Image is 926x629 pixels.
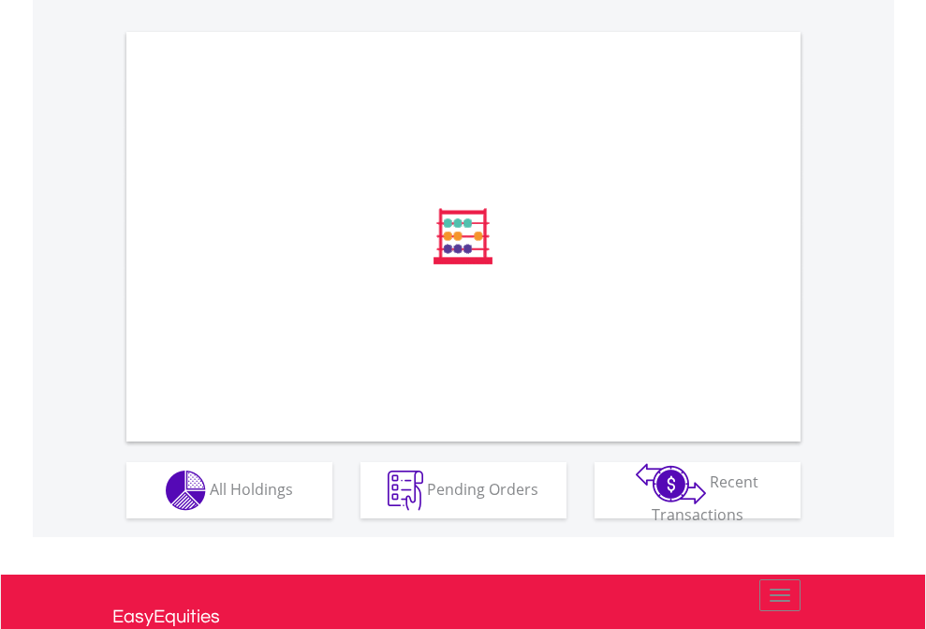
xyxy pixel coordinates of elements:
[595,462,801,518] button: Recent Transactions
[126,462,332,518] button: All Holdings
[388,471,423,511] img: pending_instructions-wht.png
[166,471,206,511] img: holdings-wht.png
[360,462,566,518] button: Pending Orders
[636,463,706,504] img: transactions-zar-wht.png
[210,478,293,499] span: All Holdings
[427,478,538,499] span: Pending Orders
